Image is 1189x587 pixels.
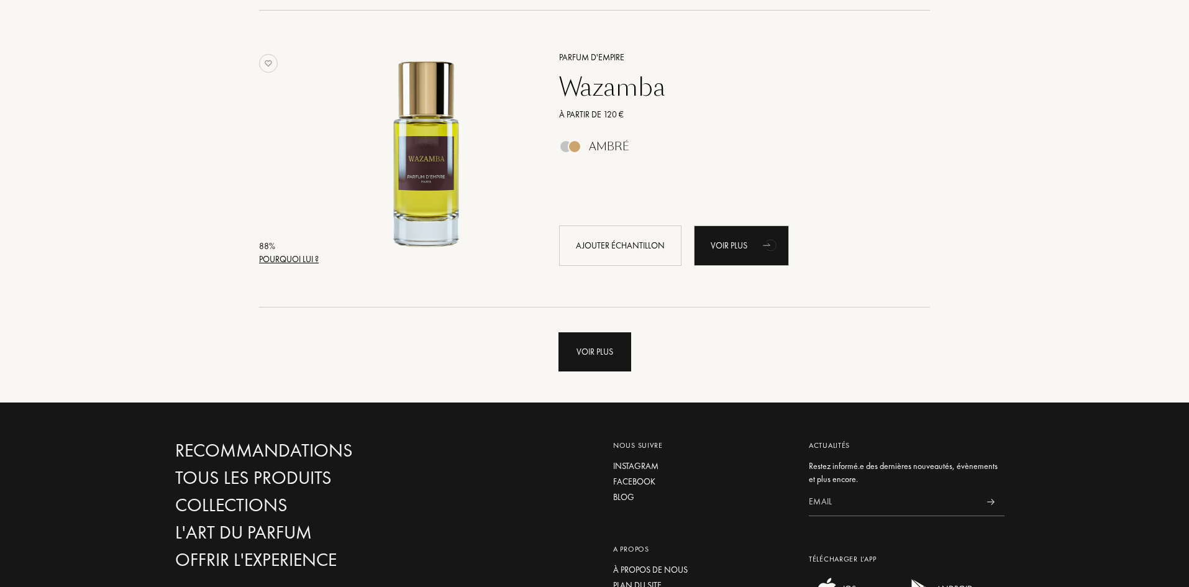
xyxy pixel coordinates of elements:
div: A propos [613,544,790,555]
a: À propos de nous [613,563,790,576]
a: Offrir l'experience [175,549,442,571]
div: Restez informé.e des dernières nouveautés, évènements et plus encore. [809,460,1004,486]
div: Ambré [589,140,629,153]
div: Pourquoi lui ? [259,253,319,266]
a: À partir de 120 € [550,108,912,121]
img: Wazamba Parfum d'Empire [323,49,530,256]
img: no_like_p.png [259,54,278,73]
a: Wazamba Parfum d'Empire [323,35,540,280]
div: Nous suivre [613,440,790,451]
a: Collections [175,494,442,516]
a: Facebook [613,475,790,488]
input: Email [809,488,977,516]
div: Ajouter échantillon [559,225,681,266]
a: Tous les produits [175,467,442,489]
div: 88 % [259,240,319,253]
a: Ambré [550,143,912,157]
a: L'Art du Parfum [175,522,442,544]
a: Blog [613,491,790,504]
div: animation [758,232,783,257]
a: Recommandations [175,440,442,462]
div: Voir plus [694,225,789,266]
div: Voir plus [558,332,631,371]
div: Télécharger L’app [809,553,1004,565]
div: Actualités [809,440,1004,451]
a: Voir plusanimation [694,225,789,266]
a: Wazamba [550,72,912,102]
a: Parfum d'Empire [550,51,912,64]
img: news_send.svg [986,499,995,505]
a: Instagram [613,460,790,473]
